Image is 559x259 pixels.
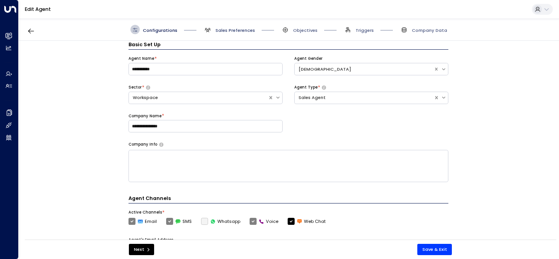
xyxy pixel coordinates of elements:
[129,244,154,255] button: Next
[25,6,51,12] a: Edit Agent
[417,244,452,255] button: Save & Exit
[356,27,374,33] span: Triggers
[128,210,162,215] label: Active Channels
[201,218,240,225] label: Whatsapp
[299,94,430,101] div: Sales Agent
[293,27,318,33] span: Objectives
[128,85,142,90] label: Sector
[250,218,278,225] label: Voice
[322,85,326,89] button: Select whether your copilot will handle inquiries directly from leads or from brokers representin...
[143,27,177,33] span: Configurations
[146,85,150,89] button: Select whether your copilot will handle inquiries directly from leads or from brokers representin...
[128,237,173,243] label: Agent's Email Address
[128,195,448,203] h4: Agent Channels
[299,66,430,73] div: [DEMOGRAPHIC_DATA]
[412,27,447,33] span: Company Data
[159,143,163,146] button: Provide a brief overview of your company, including your industry, products or services, and any ...
[201,218,240,225] div: To activate this channel, please go to the Integrations page
[128,218,157,225] label: Email
[166,218,192,225] label: SMS
[215,27,255,33] span: Sales Preferences
[288,218,326,225] label: Web Chat
[128,41,448,50] h3: Basic Set Up
[133,94,264,101] div: Workspace
[128,142,157,147] label: Company Info
[294,85,318,90] label: Agent Type
[128,113,161,119] label: Company Name
[294,56,323,61] label: Agent Gender
[128,56,154,61] label: Agent Name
